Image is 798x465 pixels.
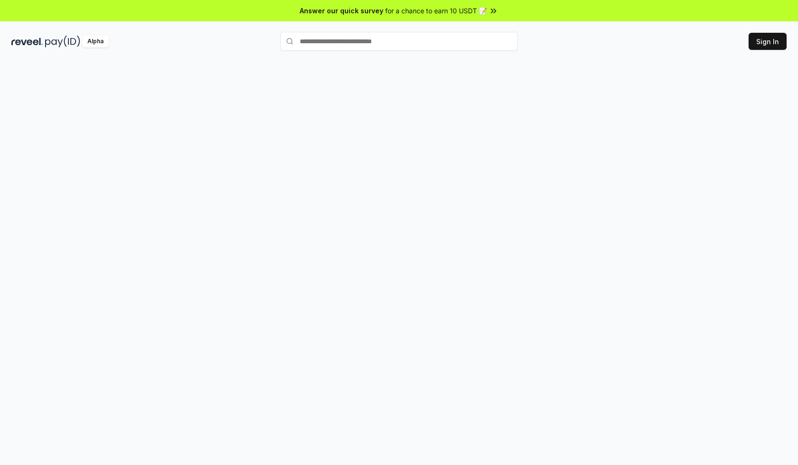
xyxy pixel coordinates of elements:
[749,33,787,50] button: Sign In
[11,36,43,47] img: reveel_dark
[82,36,109,47] div: Alpha
[300,6,383,16] span: Answer our quick survey
[385,6,487,16] span: for a chance to earn 10 USDT 📝
[45,36,80,47] img: pay_id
